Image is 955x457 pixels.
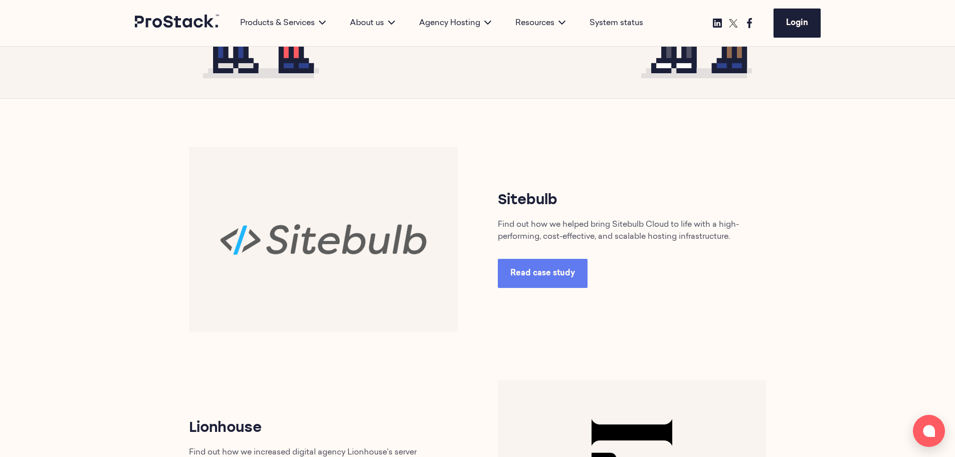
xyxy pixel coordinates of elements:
[590,17,643,29] a: System status
[338,17,407,29] div: About us
[786,19,808,27] span: Login
[913,415,945,447] button: Open chat window
[407,17,503,29] div: Agency Hosting
[498,191,767,211] h3: Sitebulb
[189,147,458,332] img: Sitebulb-768x530.png
[228,17,338,29] div: Products & Services
[135,15,220,32] a: Prostack logo
[510,269,575,277] span: Read case study
[503,17,578,29] div: Resources
[498,219,767,243] p: Find out how we helped bring Sitebulb Cloud to life with a high-performing, cost-effective, and s...
[774,9,821,38] a: Login
[189,418,458,438] h3: Lionhouse
[498,259,588,288] a: Read case study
